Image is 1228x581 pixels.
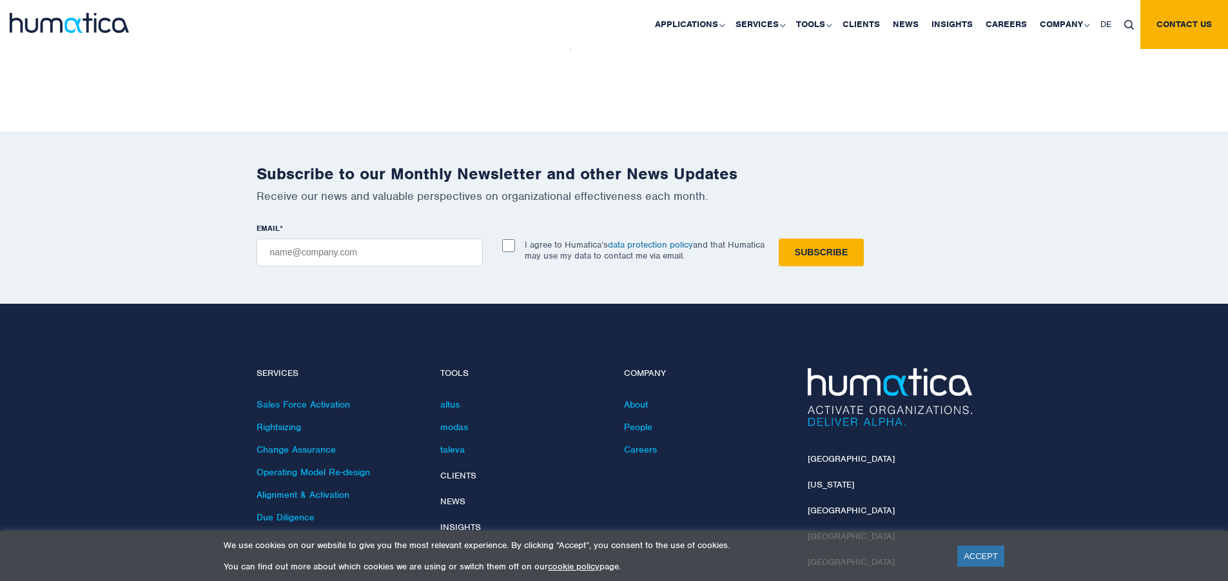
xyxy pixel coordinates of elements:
img: logo [10,13,129,33]
a: altus [440,399,460,410]
a: [GEOGRAPHIC_DATA] [808,453,895,464]
a: People [624,421,652,433]
h4: Tools [440,368,605,379]
a: Clients [440,470,476,481]
input: name@company.com [257,239,483,266]
a: Insights [440,522,481,533]
p: I agree to Humatica’s and that Humatica may use my data to contact me via email. [525,239,765,261]
a: ACCEPT [957,546,1004,567]
a: Operating Model Re-design [257,466,370,478]
span: DE [1100,19,1111,30]
a: About [624,399,648,410]
input: Subscribe [779,239,864,266]
a: [US_STATE] [808,479,854,490]
h4: Services [257,368,421,379]
a: Rightsizing [257,421,301,433]
a: News [440,496,465,507]
a: Careers [624,444,657,455]
p: Receive our news and valuable perspectives on organizational effectiveness each month. [257,189,972,203]
a: [GEOGRAPHIC_DATA] [808,505,895,516]
a: Alignment & Activation [257,489,349,500]
p: You can find out more about which cookies we are using or switch them off on our page. [224,561,941,572]
a: data protection policy [608,239,693,250]
h4: Company [624,368,788,379]
h2: Subscribe to our Monthly Newsletter and other News Updates [257,164,972,184]
a: Change Assurance [257,444,336,455]
a: Due Diligence [257,511,315,523]
img: Humatica [808,368,972,426]
a: taleva [440,444,465,455]
img: search_icon [1124,20,1134,30]
a: Sales Force Activation [257,399,350,410]
input: I agree to Humatica’sdata protection policyand that Humatica may use my data to contact me via em... [502,239,515,252]
a: modas [440,421,468,433]
p: We use cookies on our website to give you the most relevant experience. By clicking “Accept”, you... [224,540,941,551]
span: EMAIL [257,223,280,233]
a: cookie policy [548,561,599,572]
